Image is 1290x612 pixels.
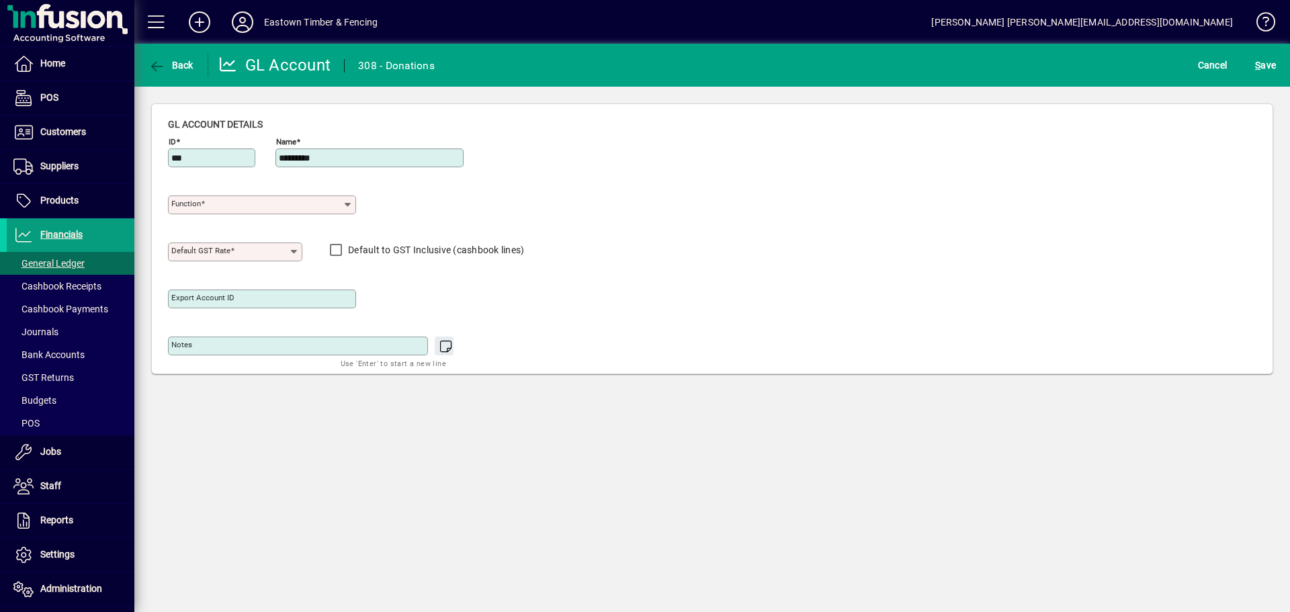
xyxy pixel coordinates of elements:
[40,446,61,457] span: Jobs
[7,275,134,298] a: Cashbook Receipts
[345,243,524,257] label: Default to GST Inclusive (cashbook lines)
[13,326,58,337] span: Journals
[178,10,221,34] button: Add
[40,195,79,206] span: Products
[7,150,134,183] a: Suppliers
[148,60,193,71] span: Back
[40,515,73,525] span: Reports
[341,355,446,371] mat-hint: Use 'Enter' to start a new line
[171,340,192,349] mat-label: Notes
[40,161,79,171] span: Suppliers
[358,55,435,77] div: 308 - Donations
[7,47,134,81] a: Home
[13,418,40,429] span: POS
[7,435,134,469] a: Jobs
[7,538,134,572] a: Settings
[931,11,1233,33] div: [PERSON_NAME] [PERSON_NAME][EMAIL_ADDRESS][DOMAIN_NAME]
[13,349,85,360] span: Bank Accounts
[40,92,58,103] span: POS
[145,53,197,77] button: Back
[171,293,234,302] mat-label: Export account ID
[7,366,134,389] a: GST Returns
[7,116,134,149] a: Customers
[40,480,61,491] span: Staff
[134,53,208,77] app-page-header-button: Back
[1195,53,1231,77] button: Cancel
[7,252,134,275] a: General Ledger
[13,304,108,314] span: Cashbook Payments
[7,412,134,435] a: POS
[7,470,134,503] a: Staff
[7,184,134,218] a: Products
[13,395,56,406] span: Budgets
[7,320,134,343] a: Journals
[7,81,134,115] a: POS
[7,572,134,606] a: Administration
[40,229,83,240] span: Financials
[7,389,134,412] a: Budgets
[264,11,378,33] div: Eastown Timber & Fencing
[1252,53,1279,77] button: Save
[221,10,264,34] button: Profile
[13,372,74,383] span: GST Returns
[1198,54,1228,76] span: Cancel
[13,258,85,269] span: General Ledger
[40,58,65,69] span: Home
[7,298,134,320] a: Cashbook Payments
[171,199,201,208] mat-label: Function
[169,137,176,146] mat-label: ID
[171,246,230,255] mat-label: Default GST rate
[7,504,134,537] a: Reports
[7,343,134,366] a: Bank Accounts
[1255,60,1260,71] span: S
[40,126,86,137] span: Customers
[40,583,102,594] span: Administration
[1246,3,1273,46] a: Knowledge Base
[13,281,101,292] span: Cashbook Receipts
[218,54,331,76] div: GL Account
[40,549,75,560] span: Settings
[276,137,296,146] mat-label: Name
[1255,54,1276,76] span: ave
[168,119,263,130] span: GL account details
